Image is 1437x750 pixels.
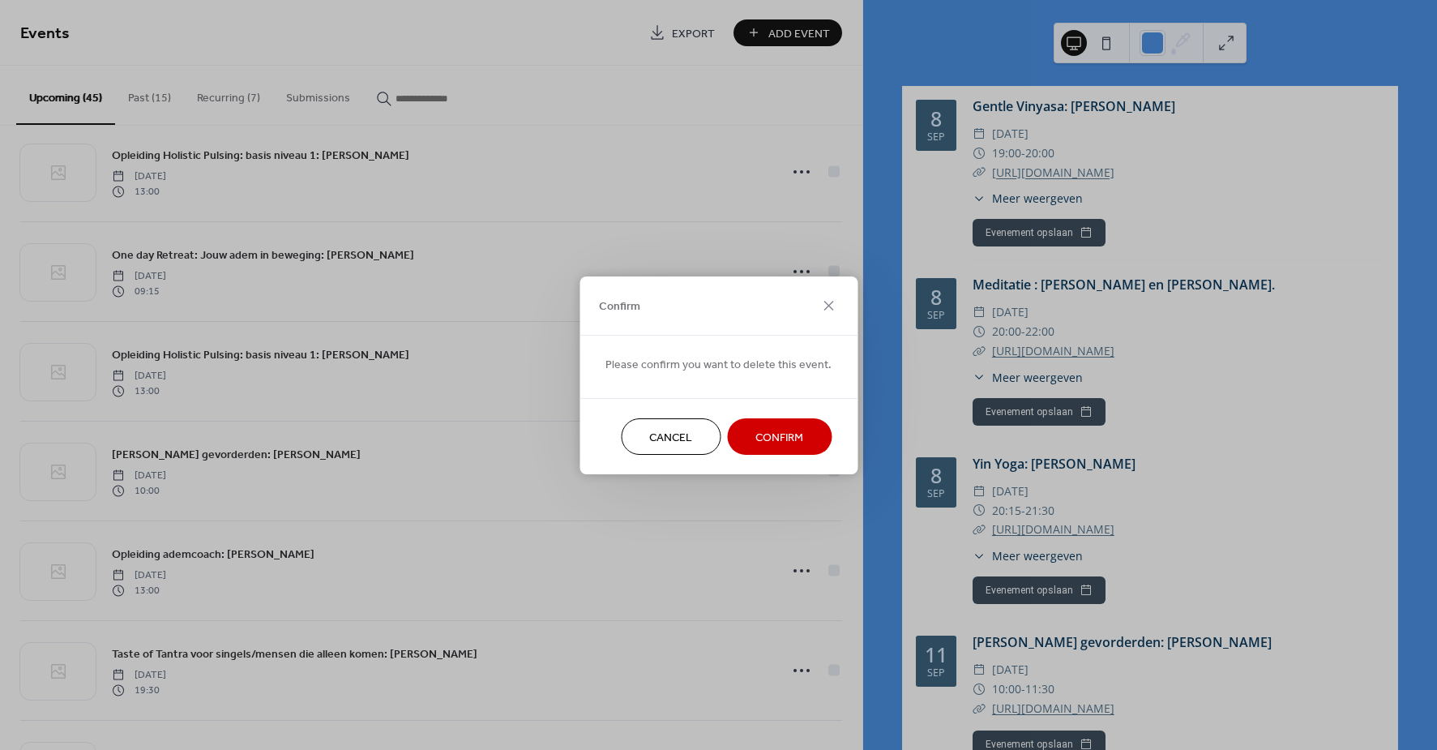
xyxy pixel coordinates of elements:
span: Cancel [649,429,692,446]
span: Confirm [755,429,803,446]
button: Confirm [727,418,832,455]
span: Please confirm you want to delete this event. [605,356,832,373]
span: Confirm [599,298,640,315]
button: Cancel [621,418,721,455]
